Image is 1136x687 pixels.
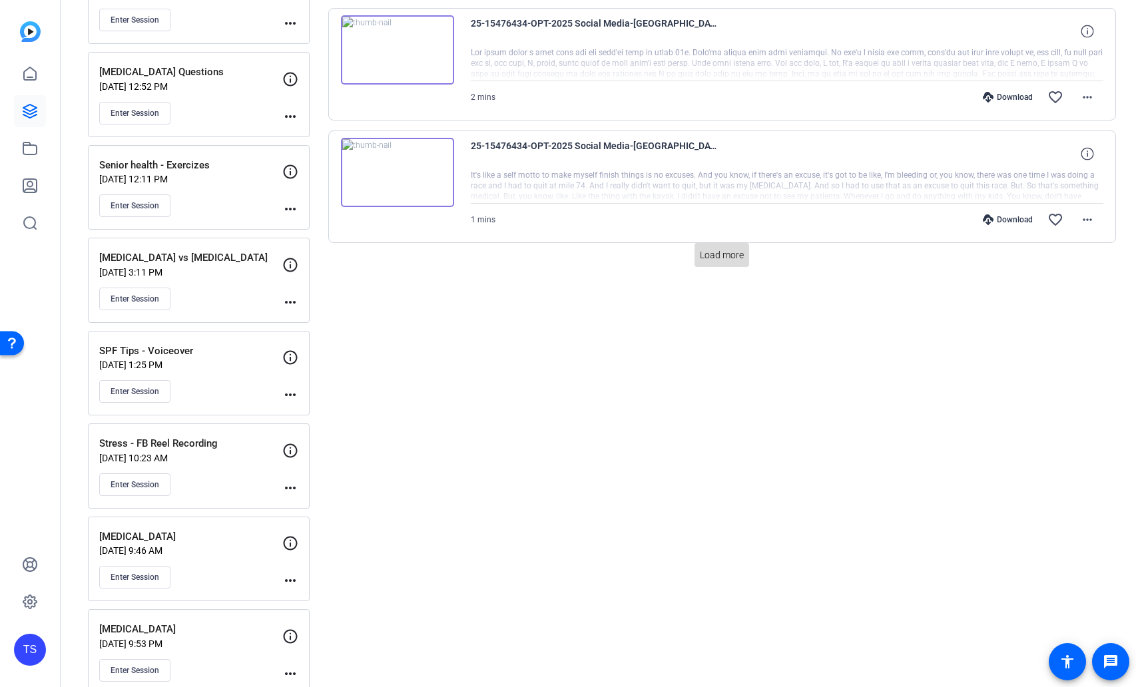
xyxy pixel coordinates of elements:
[99,638,282,649] p: [DATE] 9:53 PM
[99,380,170,403] button: Enter Session
[282,109,298,124] mat-icon: more_horiz
[471,93,495,102] span: 2 mins
[1059,654,1075,670] mat-icon: accessibility
[282,387,298,403] mat-icon: more_horiz
[111,200,159,211] span: Enter Session
[99,473,170,496] button: Enter Session
[99,65,282,80] p: [MEDICAL_DATA] Questions
[111,479,159,490] span: Enter Session
[282,201,298,217] mat-icon: more_horiz
[1047,212,1063,228] mat-icon: favorite_border
[99,453,282,463] p: [DATE] 10:23 AM
[99,158,282,173] p: Senior health - Exercizes
[111,294,159,304] span: Enter Session
[99,174,282,184] p: [DATE] 12:11 PM
[99,436,282,451] p: Stress - FB Reel Recording
[1103,654,1119,670] mat-icon: message
[282,480,298,496] mat-icon: more_horiz
[471,215,495,224] span: 1 mins
[471,138,717,170] span: 25-15476434-OPT-2025 Social Media-[GEOGRAPHIC_DATA][PERSON_NAME][GEOGRAPHIC_DATA]-2025-08-28-13-0...
[1047,89,1063,105] mat-icon: favorite_border
[99,267,282,278] p: [DATE] 3:11 PM
[20,21,41,42] img: blue-gradient.svg
[282,294,298,310] mat-icon: more_horiz
[99,102,170,124] button: Enter Session
[111,386,159,397] span: Enter Session
[341,15,454,85] img: thumb-nail
[99,250,282,266] p: [MEDICAL_DATA] vs [MEDICAL_DATA]
[282,666,298,682] mat-icon: more_horiz
[99,659,170,682] button: Enter Session
[976,214,1039,225] div: Download
[99,359,282,370] p: [DATE] 1:25 PM
[976,92,1039,103] div: Download
[99,9,170,31] button: Enter Session
[695,243,749,267] button: Load more
[99,545,282,556] p: [DATE] 9:46 AM
[14,634,46,666] div: TS
[99,622,282,637] p: [MEDICAL_DATA]
[1079,212,1095,228] mat-icon: more_horiz
[1079,89,1095,105] mat-icon: more_horiz
[99,343,282,359] p: SPF Tips - Voiceover
[99,194,170,217] button: Enter Session
[111,15,159,25] span: Enter Session
[471,15,717,47] span: 25-15476434-OPT-2025 Social Media-[GEOGRAPHIC_DATA][PERSON_NAME][GEOGRAPHIC_DATA]-2025-08-28-13-0...
[99,529,282,545] p: [MEDICAL_DATA]
[111,108,159,118] span: Enter Session
[99,288,170,310] button: Enter Session
[341,138,454,207] img: thumb-nail
[99,566,170,588] button: Enter Session
[282,15,298,31] mat-icon: more_horiz
[282,572,298,588] mat-icon: more_horiz
[700,248,744,262] span: Load more
[111,665,159,676] span: Enter Session
[99,81,282,92] p: [DATE] 12:52 PM
[111,572,159,582] span: Enter Session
